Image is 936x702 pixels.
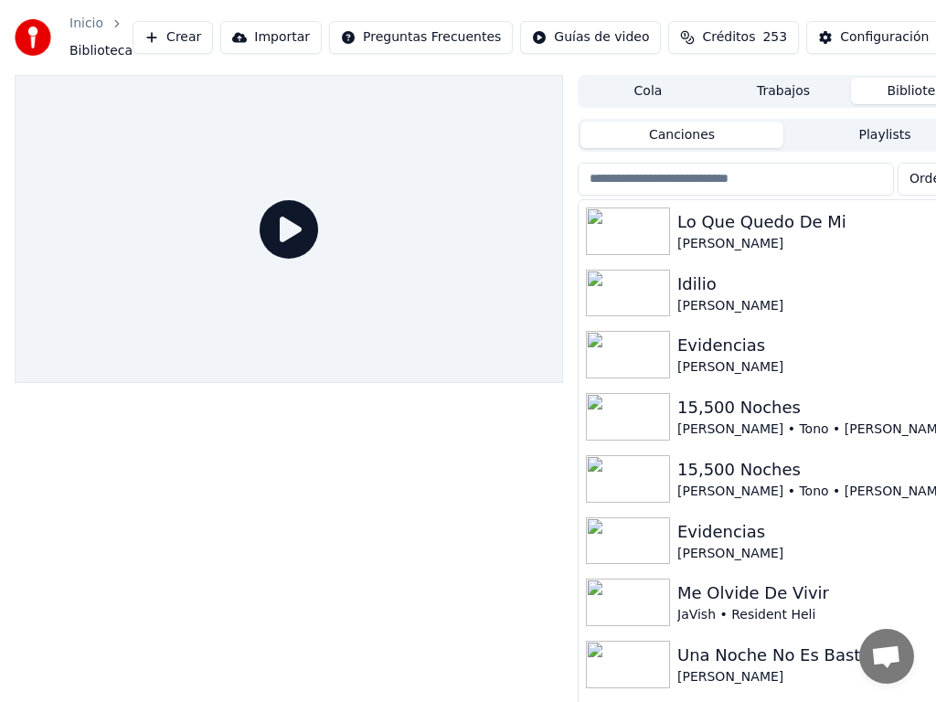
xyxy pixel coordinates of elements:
span: 253 [762,28,787,47]
nav: breadcrumb [69,15,133,60]
button: Canciones [580,122,783,148]
div: Configuración [840,28,929,47]
button: Cola [580,78,716,104]
span: Biblioteca [69,42,133,60]
button: Créditos253 [668,21,799,54]
button: Crear [133,21,213,54]
button: Guías de video [520,21,661,54]
button: Trabajos [716,78,851,104]
a: Open chat [859,629,914,684]
a: Inicio [69,15,103,33]
button: Importar [220,21,322,54]
button: Preguntas Frecuentes [329,21,513,54]
span: Créditos [702,28,755,47]
img: youka [15,19,51,56]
